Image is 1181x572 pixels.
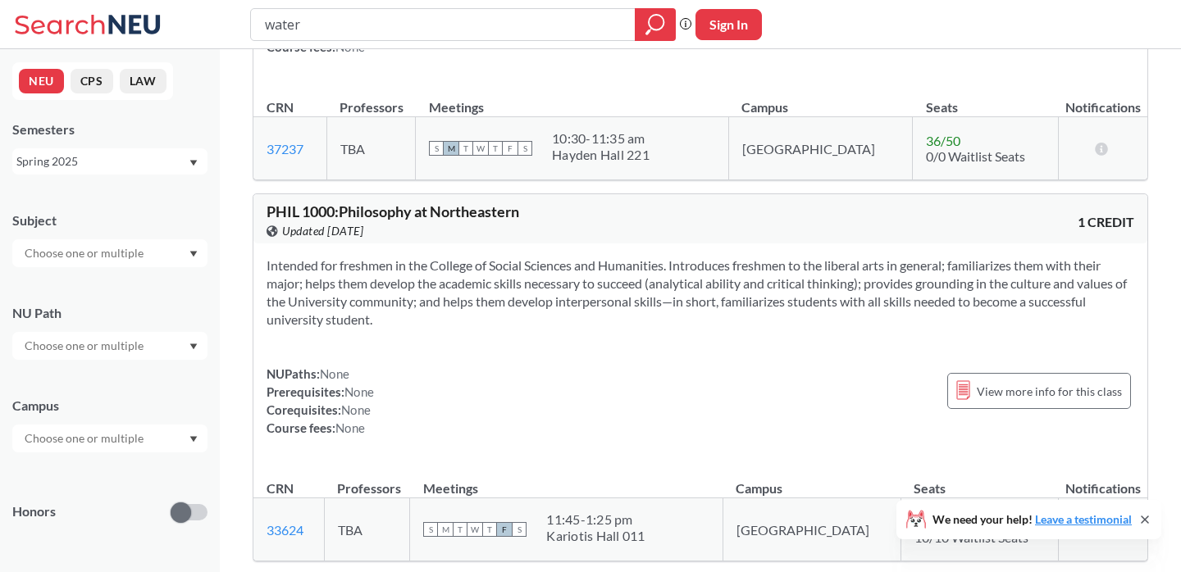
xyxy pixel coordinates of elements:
th: Seats [913,82,1058,117]
th: Campus [728,82,913,117]
div: Kariotis Hall 011 [546,528,645,544]
td: TBA [324,498,410,561]
div: Dropdown arrow [12,239,207,267]
svg: Dropdown arrow [189,160,198,166]
svg: magnifying glass [645,13,665,36]
th: Campus [723,463,901,498]
span: M [438,522,453,537]
div: Spring 2025Dropdown arrow [12,148,207,175]
svg: Dropdown arrow [189,251,198,257]
span: T [488,141,503,156]
span: F [497,522,512,537]
div: Semesters [12,120,207,138]
span: T [458,141,473,156]
div: 11:45 - 1:25 pm [546,511,645,528]
span: T [482,522,497,537]
td: TBA [326,117,415,180]
span: 36 / 50 [926,133,960,148]
span: None [341,402,371,417]
th: Professors [326,82,415,117]
span: None [320,366,349,381]
span: S [512,522,527,537]
span: None [335,420,365,435]
section: Intended for freshmen in the College of Social Sciences and Humanities. Introduces freshmen to th... [267,256,1134,329]
th: Seats [901,463,1058,498]
input: Choose one or multiple [16,429,154,448]
div: Spring 2025 [16,152,188,170]
button: LAW [120,69,166,93]
button: NEU [19,69,64,93]
span: M [444,141,458,156]
div: NUPaths: Prerequisites: Corequisites: Course fees: [267,365,374,437]
button: CPS [71,69,113,93]
a: 33624 [267,522,303,538]
input: Class, professor, course number, "phrase" [263,11,623,39]
div: Dropdown arrow [12,424,207,452]
input: Choose one or multiple [16,336,154,356]
span: S [423,522,438,537]
span: PHIL 1000 : Philosophy at Northeastern [267,202,519,220]
th: Meetings [416,82,729,117]
a: Leave a testimonial [1035,512,1132,526]
span: None [344,384,374,399]
span: 1 CREDIT [1078,213,1134,231]
div: Subject [12,211,207,229]
div: 10:30 - 11:35 am [552,130,650,147]
div: magnifying glass [635,8,676,41]
span: Updated [DATE] [282,222,363,240]
span: 0/0 Waitlist Seats [926,148,1025,164]
span: S [429,141,444,156]
div: CRN [267,98,294,116]
input: Choose one or multiple [16,243,154,263]
td: [GEOGRAPHIC_DATA] [728,117,913,180]
th: Professors [324,463,410,498]
span: We need your help! [932,514,1132,525]
span: W [467,522,482,537]
td: [GEOGRAPHIC_DATA] [723,498,901,561]
th: Notifications [1058,463,1147,498]
div: Campus [12,397,207,415]
span: T [453,522,467,537]
a: 37237 [267,141,303,157]
span: View more info for this class [977,381,1122,402]
th: Meetings [410,463,723,498]
div: Dropdown arrow [12,332,207,360]
svg: Dropdown arrow [189,343,198,350]
div: Hayden Hall 221 [552,147,650,163]
p: Honors [12,502,56,521]
th: Notifications [1058,82,1147,117]
button: Sign In [695,9,762,40]
div: CRN [267,479,294,497]
div: NU Path [12,304,207,322]
svg: Dropdown arrow [189,436,198,443]
span: F [503,141,518,156]
span: S [518,141,532,156]
span: W [473,141,488,156]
